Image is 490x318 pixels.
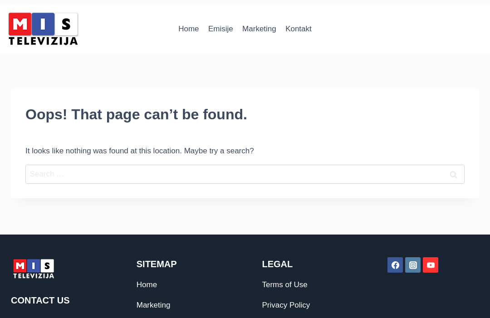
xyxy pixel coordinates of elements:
a: Privacy Policy [262,301,310,310]
a: Facebook [387,258,403,273]
a: YouTube [423,258,438,273]
nav: Primary [174,19,316,40]
p: It looks like nothing was found at this location. Maybe try a search? [25,145,465,157]
h2: Sitemap [137,258,228,271]
a: Home [174,19,204,40]
h1: Oops! That page can’t be found. [25,104,465,126]
a: Emisije [204,19,238,40]
a: Marketing [137,301,171,310]
a: Marketing [238,19,281,40]
a: Home [137,281,157,289]
img: MIS Television [5,10,82,49]
input: Search [442,165,465,185]
a: Kontakt [281,19,316,40]
a: Terms of Use [262,281,308,289]
h2: Contact Us [11,294,103,308]
h2: Legal [262,258,354,271]
a: Instagram [405,258,421,273]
